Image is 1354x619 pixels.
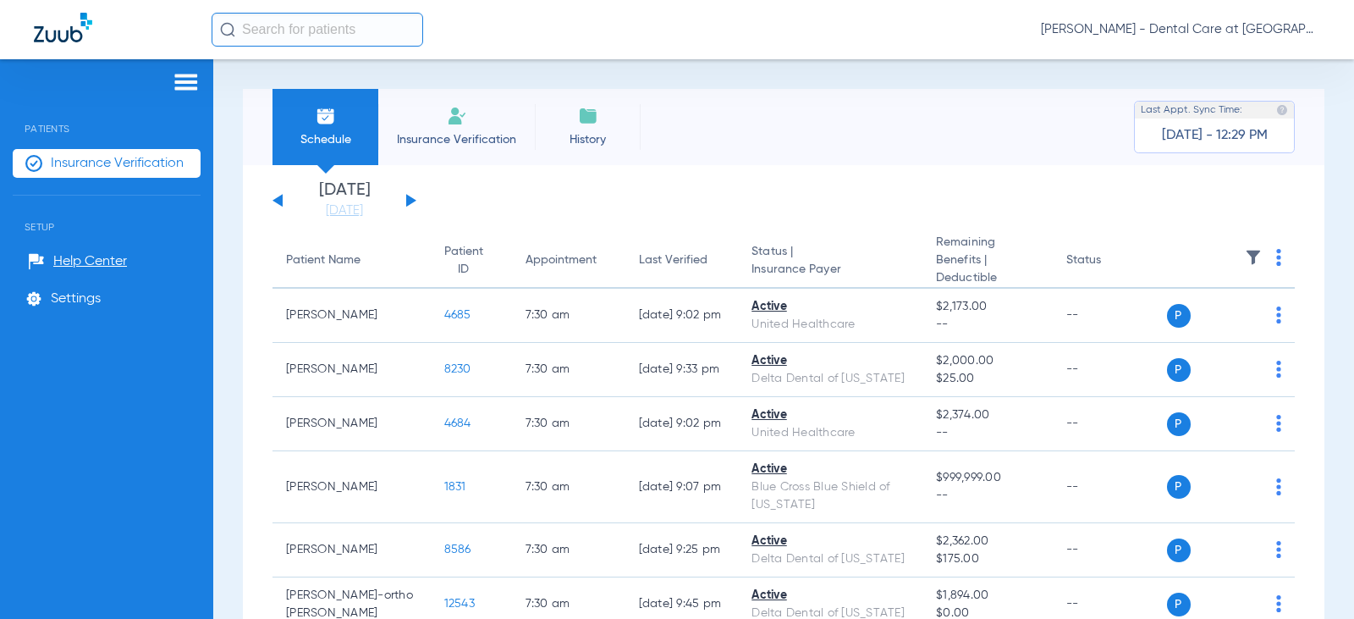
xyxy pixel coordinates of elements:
[51,155,184,172] span: Insurance Verification
[751,370,909,388] div: Delta Dental of [US_STATE]
[444,363,471,375] span: 8230
[936,587,1038,605] span: $1,894.00
[751,461,909,478] div: Active
[639,251,707,269] div: Last Verified
[1053,523,1167,578] td: --
[272,397,431,451] td: [PERSON_NAME]
[1053,234,1167,289] th: Status
[272,343,431,397] td: [PERSON_NAME]
[1276,478,1281,495] img: group-dot-blue.svg
[1053,343,1167,397] td: --
[220,22,235,37] img: Search Icon
[625,451,739,523] td: [DATE] 9:07 PM
[751,478,909,514] div: Blue Cross Blue Shield of [US_STATE]
[13,196,201,233] span: Setup
[751,533,909,550] div: Active
[294,202,395,219] a: [DATE]
[936,550,1038,568] span: $175.00
[936,424,1038,442] span: --
[512,343,625,397] td: 7:30 AM
[285,131,366,148] span: Schedule
[1167,412,1191,436] span: P
[1053,289,1167,343] td: --
[936,370,1038,388] span: $25.00
[1167,593,1191,616] span: P
[548,131,628,148] span: History
[625,289,739,343] td: [DATE] 9:02 PM
[444,417,471,429] span: 4684
[751,550,909,568] div: Delta Dental of [US_STATE]
[936,487,1038,505] span: --
[738,234,922,289] th: Status |
[444,309,471,321] span: 4685
[444,243,498,279] div: Patient ID
[936,406,1038,424] span: $2,374.00
[1167,304,1191,328] span: P
[1141,102,1242,119] span: Last Appt. Sync Time:
[936,298,1038,316] span: $2,173.00
[272,289,431,343] td: [PERSON_NAME]
[625,523,739,578] td: [DATE] 9:25 PM
[316,106,336,126] img: Schedule
[444,598,475,610] span: 12543
[1276,249,1281,266] img: group-dot-blue.svg
[51,290,101,307] span: Settings
[751,316,909,334] div: United Healthcare
[1276,595,1281,612] img: group-dot-blue.svg
[1245,249,1262,266] img: filter.svg
[751,424,909,442] div: United Healthcare
[444,243,483,279] div: Patient ID
[1162,127,1268,144] span: [DATE] - 12:29 PM
[13,97,201,135] span: Patients
[526,251,597,269] div: Appointment
[212,13,423,47] input: Search for patients
[936,352,1038,370] span: $2,000.00
[578,106,598,126] img: History
[286,251,361,269] div: Patient Name
[286,251,417,269] div: Patient Name
[922,234,1052,289] th: Remaining Benefits |
[391,131,522,148] span: Insurance Verification
[447,106,467,126] img: Manual Insurance Verification
[751,261,909,279] span: Insurance Payer
[936,469,1038,487] span: $999,999.00
[625,397,739,451] td: [DATE] 9:02 PM
[512,289,625,343] td: 7:30 AM
[526,251,612,269] div: Appointment
[639,251,725,269] div: Last Verified
[1276,541,1281,558] img: group-dot-blue.svg
[1167,358,1191,382] span: P
[1053,397,1167,451] td: --
[28,253,127,270] a: Help Center
[751,298,909,316] div: Active
[936,533,1038,550] span: $2,362.00
[1276,415,1281,432] img: group-dot-blue.svg
[272,451,431,523] td: [PERSON_NAME]
[512,523,625,578] td: 7:30 AM
[272,523,431,578] td: [PERSON_NAME]
[1053,451,1167,523] td: --
[1276,307,1281,323] img: group-dot-blue.svg
[173,72,200,92] img: hamburger-icon
[625,343,739,397] td: [DATE] 9:33 PM
[444,481,466,493] span: 1831
[34,13,92,42] img: Zuub Logo
[512,451,625,523] td: 7:30 AM
[1167,475,1191,499] span: P
[53,253,127,270] span: Help Center
[751,352,909,370] div: Active
[512,397,625,451] td: 7:30 AM
[936,316,1038,334] span: --
[751,587,909,605] div: Active
[936,269,1038,287] span: Deductible
[1167,539,1191,562] span: P
[1276,361,1281,378] img: group-dot-blue.svg
[1041,21,1320,38] span: [PERSON_NAME] - Dental Care at [GEOGRAPHIC_DATA]
[294,182,395,219] li: [DATE]
[1276,104,1288,116] img: last sync help info
[751,406,909,424] div: Active
[444,544,471,555] span: 8586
